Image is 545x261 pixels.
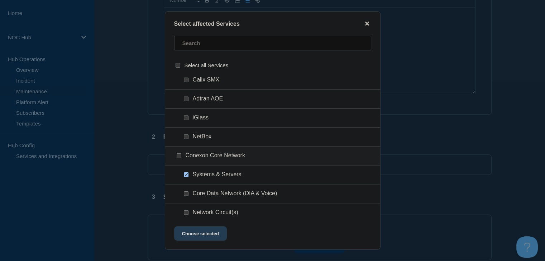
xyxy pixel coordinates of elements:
[185,62,229,68] span: Select all Services
[193,95,223,103] span: Adtran AOE
[193,133,211,141] span: NetBox
[193,114,209,122] span: iGlass
[363,20,371,27] button: close button
[165,20,380,27] div: Select affected Services
[193,77,220,84] span: Calix SMX
[184,78,188,82] input: Calix SMX checkbox
[193,171,242,178] span: Systems & Servers
[184,191,188,196] input: Core Data Network (DIA & Voice) checkbox
[174,226,227,241] button: Choose selected
[176,63,180,68] input: select all checkbox
[184,172,188,177] input: Systems & Servers checkbox
[184,210,188,215] input: Network Circuit(s) checkbox
[193,190,277,197] span: Core Data Network (DIA & Voice)
[174,36,371,50] input: Search
[165,147,380,166] div: Conexon Core Network
[184,134,188,139] input: NetBox checkbox
[177,153,181,158] input: Conexon Core Network checkbox
[193,209,238,216] span: Network Circuit(s)
[184,115,188,120] input: iGlass checkbox
[184,97,188,101] input: Adtran AOE checkbox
